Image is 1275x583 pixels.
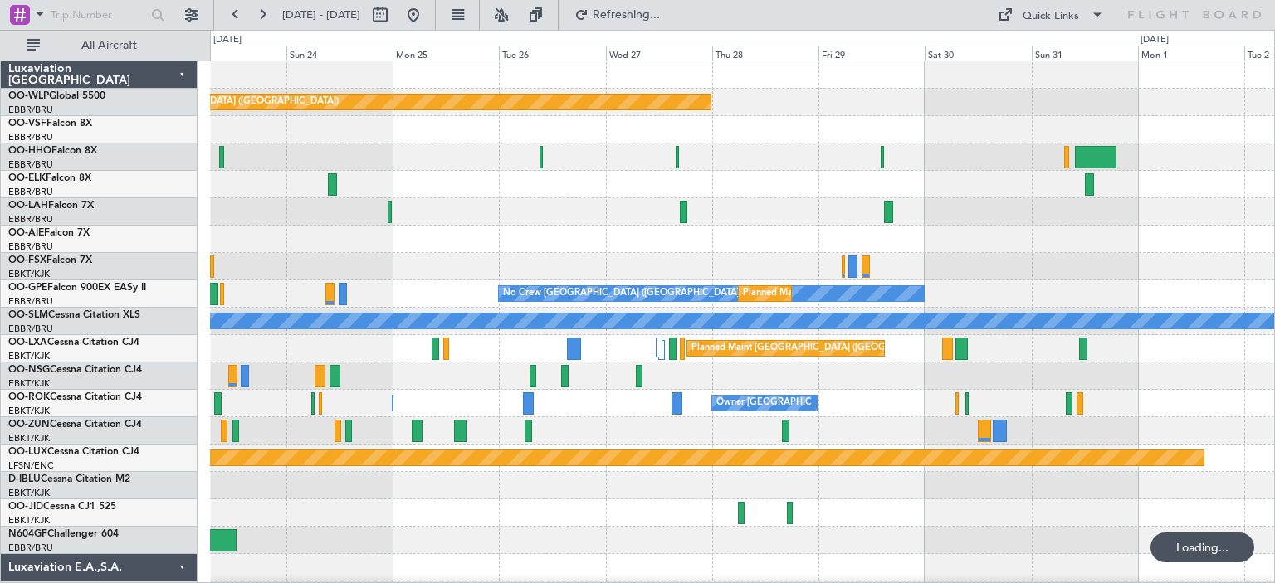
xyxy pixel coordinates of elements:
[8,119,46,129] span: OO-VSF
[716,391,940,415] div: Owner [GEOGRAPHIC_DATA]-[GEOGRAPHIC_DATA]
[8,91,49,101] span: OO-WLP
[8,405,50,417] a: EBKT/KJK
[1032,46,1138,61] div: Sun 31
[818,46,925,61] div: Fri 29
[8,146,51,156] span: OO-HHO
[8,338,139,347] a: OO-LXACessna Citation CJ4
[8,255,92,265] a: OO-FSXFalcon 7X
[8,268,50,280] a: EBKT/KJK
[8,146,97,156] a: OO-HHOFalcon 8X
[43,40,175,51] span: All Aircraft
[8,201,94,211] a: OO-LAHFalcon 7X
[8,158,53,171] a: EBBR/BRU
[180,46,286,61] div: Sat 23
[8,542,53,554] a: EBBR/BRU
[592,9,662,21] span: Refreshing...
[393,46,499,61] div: Mon 25
[8,131,53,143] a: EBBR/BRU
[8,474,41,484] span: D-IBLU
[8,487,50,499] a: EBKT/KJK
[8,420,50,430] span: OO-ZUN
[8,323,53,335] a: EBBR/BRU
[282,7,360,22] span: [DATE] - [DATE]
[8,514,50,527] a: EBKT/KJK
[286,46,393,61] div: Sun 24
[8,377,50,390] a: EBKT/KJK
[8,310,48,320] span: OO-SLM
[743,281,1043,306] div: Planned Maint [GEOGRAPHIC_DATA] ([GEOGRAPHIC_DATA] National)
[18,32,180,59] button: All Aircraft
[8,213,53,226] a: EBBR/BRU
[8,228,90,238] a: OO-AIEFalcon 7X
[8,432,50,445] a: EBKT/KJK
[8,392,50,402] span: OO-ROK
[8,502,43,512] span: OO-JID
[499,46,605,61] div: Tue 26
[51,2,146,27] input: Trip Number
[8,283,47,293] span: OO-GPE
[8,186,53,198] a: EBBR/BRU
[691,336,992,361] div: Planned Maint [GEOGRAPHIC_DATA] ([GEOGRAPHIC_DATA] National)
[213,33,242,47] div: [DATE]
[8,447,47,457] span: OO-LUX
[1150,532,1254,562] div: Loading...
[8,283,146,293] a: OO-GPEFalcon 900EX EASy II
[8,502,116,512] a: OO-JIDCessna CJ1 525
[1023,8,1079,25] div: Quick Links
[8,104,53,116] a: EBBR/BRU
[503,281,781,306] div: No Crew [GEOGRAPHIC_DATA] ([GEOGRAPHIC_DATA] National)
[8,529,119,539] a: N604GFChallenger 604
[1138,46,1244,61] div: Mon 1
[8,459,54,472] a: LFSN/ENC
[8,91,105,101] a: OO-WLPGlobal 5500
[1141,33,1169,47] div: [DATE]
[8,392,142,402] a: OO-ROKCessna Citation CJ4
[8,338,47,347] span: OO-LXA
[8,350,50,362] a: EBKT/KJK
[8,365,50,375] span: OO-NSG
[8,173,46,183] span: OO-ELK
[8,240,53,253] a: EBBR/BRU
[8,529,47,539] span: N604GF
[8,420,142,430] a: OO-ZUNCessna Citation CJ4
[989,2,1112,28] button: Quick Links
[8,365,142,375] a: OO-NSGCessna Citation CJ4
[8,119,92,129] a: OO-VSFFalcon 8X
[712,46,818,61] div: Thu 28
[567,2,667,28] button: Refreshing...
[8,310,140,320] a: OO-SLMCessna Citation XLS
[8,295,53,308] a: EBBR/BRU
[8,201,48,211] span: OO-LAH
[8,255,46,265] span: OO-FSX
[8,474,130,484] a: D-IBLUCessna Citation M2
[925,46,1031,61] div: Sat 30
[606,46,712,61] div: Wed 27
[8,173,91,183] a: OO-ELKFalcon 8X
[8,447,139,457] a: OO-LUXCessna Citation CJ4
[8,228,44,238] span: OO-AIE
